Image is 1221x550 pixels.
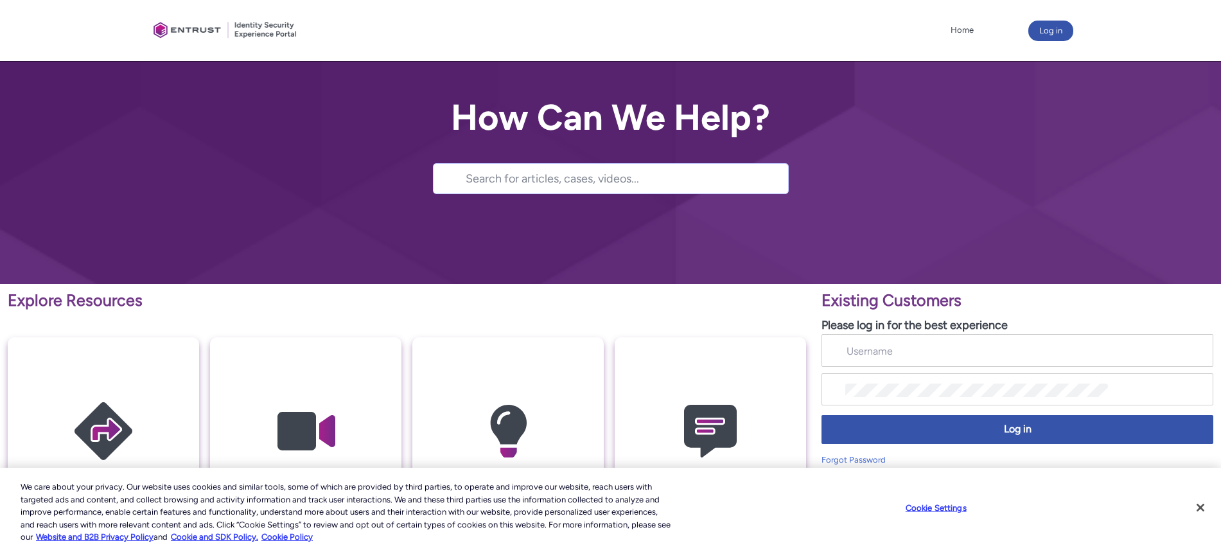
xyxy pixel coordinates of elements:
p: Existing Customers [821,288,1213,313]
img: Getting Started [42,362,164,501]
img: Contact Support [649,362,771,501]
a: Cookie and SDK Policy. [171,532,258,542]
button: Search [434,164,466,193]
button: Log in [821,415,1213,444]
img: Video Guides [245,362,367,501]
p: Please log in for the best experience [821,317,1213,334]
div: We care about your privacy. Our website uses cookies and similar tools, some of which are provide... [21,481,672,544]
button: Log in [1028,21,1073,41]
a: Forgot Password [821,455,886,465]
p: Explore Resources [8,288,806,313]
input: Search for articles, cases, videos... [466,164,788,193]
img: Knowledge Articles [447,362,569,501]
input: Username [845,344,1108,358]
span: Log in [830,422,1205,437]
button: Cookie Settings [896,495,976,521]
button: Close [1186,493,1215,522]
a: Cookie Policy [261,532,313,542]
a: Home [947,21,977,40]
a: More information about our cookie policy., opens in a new tab [36,532,154,542]
h2: How Can We Help? [433,98,789,137]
